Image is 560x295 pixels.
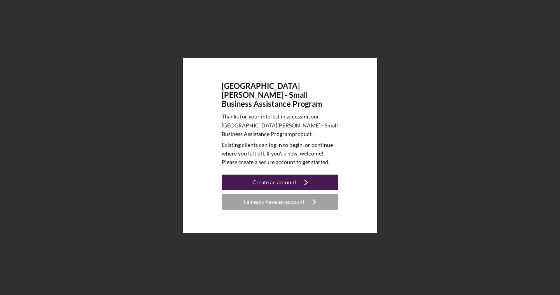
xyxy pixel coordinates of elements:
[222,194,338,210] button: I already have an account
[222,175,338,190] button: Create an account
[252,175,296,190] div: Create an account
[244,194,304,210] div: I already have an account
[222,141,338,167] p: Existing clients can log in to begin, or continue where you left off. If you're new, welcome! Ple...
[222,112,338,138] p: Thanks for your interest in accessing our [GEOGRAPHIC_DATA][PERSON_NAME] - Small Business Assista...
[222,81,338,108] h4: [GEOGRAPHIC_DATA][PERSON_NAME] - Small Business Assistance Program
[222,175,338,192] a: Create an account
